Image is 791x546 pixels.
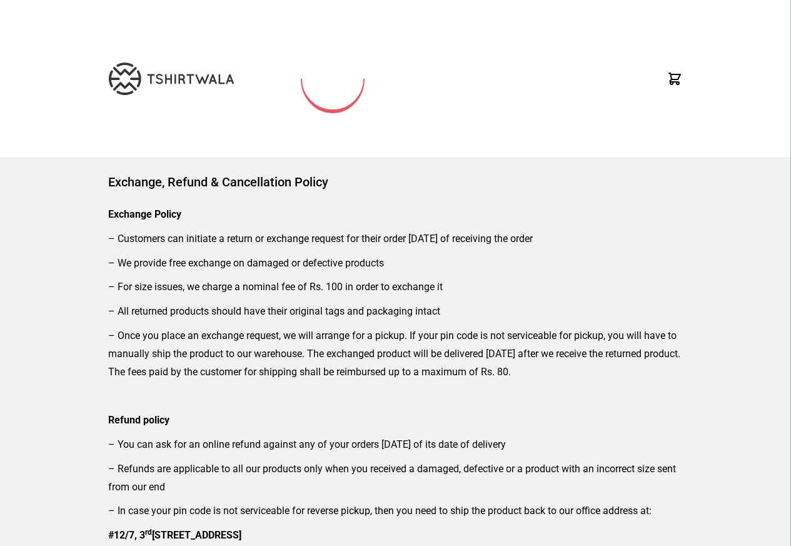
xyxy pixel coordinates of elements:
[108,327,683,381] p: – Once you place an exchange request, we will arrange for a pickup. If your pin code is not servi...
[108,173,683,191] h1: Exchange, Refund & Cancellation Policy
[108,414,169,426] strong: Refund policy
[108,278,683,296] p: – For size issues, we charge a nominal fee of Rs. 100 in order to exchange it
[108,436,683,454] p: – You can ask for an online refund against any of your orders [DATE] of its date of delivery
[108,303,683,321] p: – All returned products should have their original tags and packaging intact
[109,63,234,95] img: TW-LOGO-400-104.png
[108,255,683,273] p: – We provide free exchange on damaged or defective products
[108,529,241,541] strong: #12/7, 3 [STREET_ADDRESS]
[108,502,683,520] p: – In case your pin code is not serviceable for reverse pickup, then you need to ship the product ...
[108,230,683,248] p: – Customers can initiate a return or exchange request for their order [DATE] of receiving the order
[108,460,683,497] p: – Refunds are applicable to all our products only when you received a damaged, defective or a pro...
[145,528,152,537] sup: rd
[108,208,181,220] strong: Exchange Policy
